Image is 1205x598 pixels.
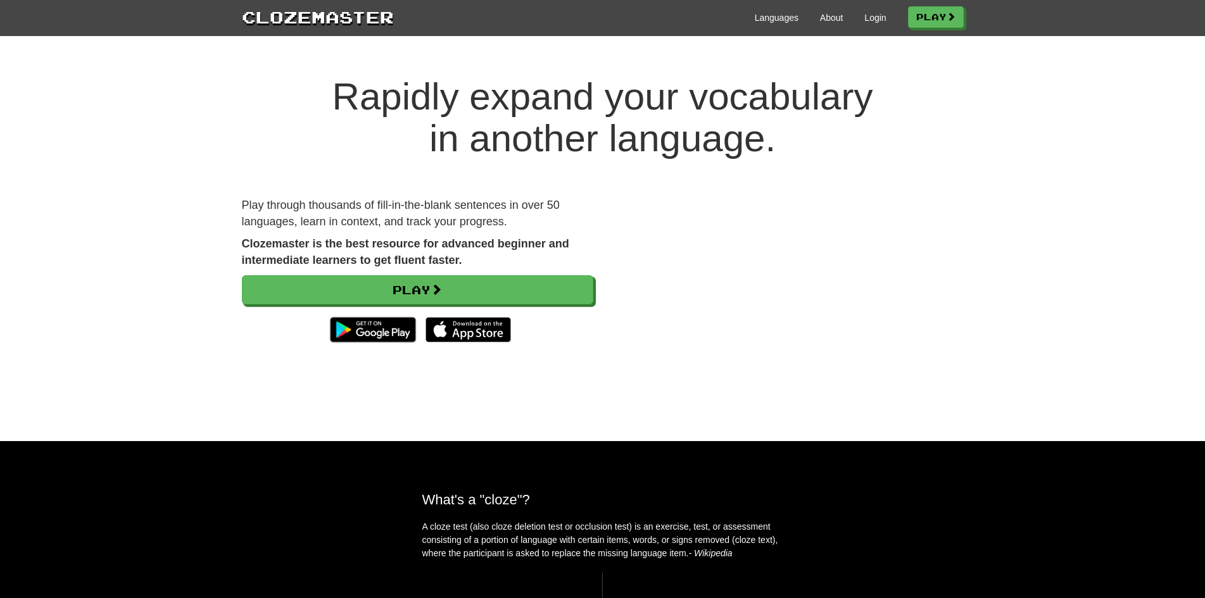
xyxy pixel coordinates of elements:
[242,5,394,28] a: Clozemaster
[422,492,783,508] h2: What's a "cloze"?
[242,197,593,230] p: Play through thousands of fill-in-the-blank sentences in over 50 languages, learn in context, and...
[864,11,886,24] a: Login
[908,6,964,28] a: Play
[422,520,783,560] p: A cloze test (also cloze deletion test or occlusion test) is an exercise, test, or assessment con...
[820,11,843,24] a: About
[689,548,733,558] em: - Wikipedia
[426,317,511,342] img: Download_on_the_App_Store_Badge_US-UK_135x40-25178aeef6eb6b83b96f5f2d004eda3bffbb37122de64afbaef7...
[755,11,798,24] a: Languages
[242,275,593,304] a: Play
[242,237,569,266] strong: Clozemaster is the best resource for advanced beginner and intermediate learners to get fluent fa...
[324,311,422,349] img: Get it on Google Play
